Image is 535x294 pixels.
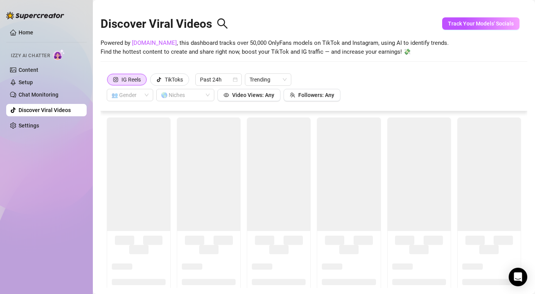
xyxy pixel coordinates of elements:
[442,17,520,30] button: Track Your Models' Socials
[101,39,449,57] span: Powered by , this dashboard tracks over 50,000 OnlyFans models on TikTok and Instagram, using AI ...
[19,29,33,36] a: Home
[6,12,64,19] img: logo-BBDzfeDw.svg
[290,92,295,98] span: team
[250,74,287,85] span: Trending
[232,92,274,98] span: Video Views: Any
[448,20,514,27] span: Track Your Models' Socials
[19,107,71,113] a: Discover Viral Videos
[101,17,228,31] h2: Discover Viral Videos
[121,74,141,85] div: IG Reels
[53,49,65,60] img: AI Chatter
[217,89,280,101] button: Video Views: Any
[132,39,177,46] a: [DOMAIN_NAME]
[19,79,33,85] a: Setup
[224,92,229,98] span: eye
[233,77,238,82] span: calendar
[19,67,38,73] a: Content
[200,74,237,85] span: Past 24h
[298,92,334,98] span: Followers: Any
[113,77,118,82] span: instagram
[11,52,50,59] span: Izzy AI Chatter
[19,122,39,129] a: Settings
[19,92,58,98] a: Chat Monitoring
[156,77,162,82] span: tik-tok
[284,89,340,101] button: Followers: Any
[509,268,527,286] div: Open Intercom Messenger
[217,18,228,29] span: search
[165,74,183,85] div: TikToks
